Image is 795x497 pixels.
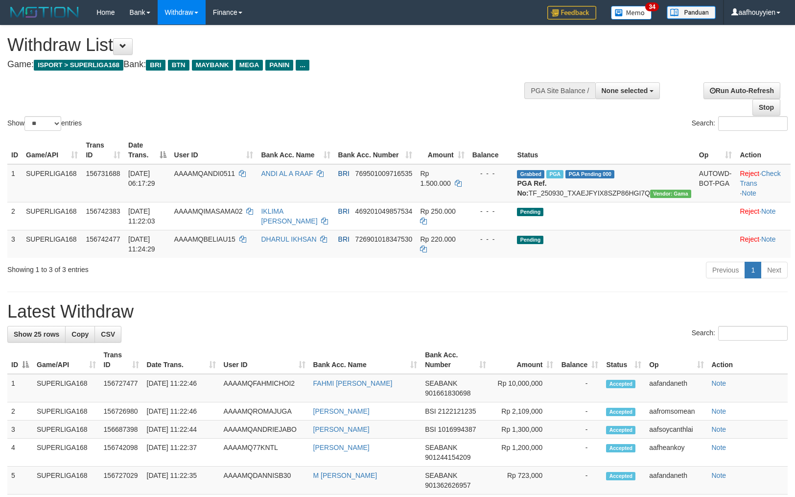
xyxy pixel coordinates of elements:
span: Copy 901244154209 to clipboard [425,453,470,461]
td: aafandaneth [645,374,707,402]
td: Rp 10,000,000 [490,374,557,402]
h1: Withdraw List [7,35,520,55]
span: BRI [338,235,350,243]
div: - - - [472,206,510,216]
span: BRI [146,60,165,71]
td: SUPERLIGA168 [22,202,82,230]
th: Action [708,346,788,374]
th: User ID: activate to sort column ascending [220,346,309,374]
a: Note [712,379,726,387]
a: Note [712,407,726,415]
a: DHARUL IKHSAN [261,235,316,243]
span: 34 [645,2,658,11]
span: Grabbed [517,170,544,178]
span: SEABANK [425,444,457,451]
th: Trans ID: activate to sort column ascending [82,136,124,164]
span: Rp 220.000 [420,235,455,243]
td: SUPERLIGA168 [22,230,82,258]
td: SUPERLIGA168 [33,421,100,439]
label: Show entries [7,116,82,131]
h4: Game: Bank: [7,60,520,70]
td: AAAAMQDANNISB30 [220,467,309,495]
td: SUPERLIGA168 [33,439,100,467]
span: None selected [602,87,648,95]
a: Reject [740,170,759,177]
div: PGA Site Balance / [524,82,595,99]
span: Copy 901661830698 to clipboard [425,389,470,397]
td: · [736,230,791,258]
td: AAAAMQROMAJUGA [220,402,309,421]
a: Reject [740,235,759,243]
span: MAYBANK [192,60,233,71]
th: Bank Acc. Name: activate to sort column ascending [257,136,334,164]
img: Feedback.jpg [547,6,596,20]
img: MOTION_logo.png [7,5,82,20]
input: Search: [718,326,788,341]
th: User ID: activate to sort column ascending [170,136,257,164]
td: SUPERLIGA168 [33,402,100,421]
td: [DATE] 11:22:46 [143,402,220,421]
span: Copy 1016994387 to clipboard [438,425,476,433]
span: Copy 726901018347530 to clipboard [355,235,413,243]
th: Date Trans.: activate to sort column ascending [143,346,220,374]
span: BRI [338,207,350,215]
td: AUTOWD-BOT-PGA [695,164,736,202]
th: Op: activate to sort column ascending [645,346,707,374]
a: Note [712,425,726,433]
a: Reject [740,207,759,215]
input: Search: [718,116,788,131]
td: - [557,439,602,467]
span: BSI [425,425,436,433]
span: Marked by aafromsomean [546,170,563,178]
td: Rp 1,300,000 [490,421,557,439]
img: panduan.png [667,6,716,19]
span: Accepted [606,444,635,452]
td: AAAAMQ77KNTL [220,439,309,467]
span: AAAAMQANDI0511 [174,170,235,177]
span: CSV [101,330,115,338]
a: Note [712,444,726,451]
td: SUPERLIGA168 [33,374,100,402]
a: [PERSON_NAME] [313,407,370,415]
span: BSI [425,407,436,415]
a: [PERSON_NAME] [313,425,370,433]
td: [DATE] 11:22:44 [143,421,220,439]
b: PGA Ref. No: [517,179,546,197]
td: 156726980 [100,402,143,421]
td: 2 [7,202,22,230]
span: PGA Pending [565,170,614,178]
th: Amount: activate to sort column ascending [416,136,468,164]
th: Op: activate to sort column ascending [695,136,736,164]
span: [DATE] 11:22:03 [128,207,155,225]
select: Showentries [24,116,61,131]
a: IKLIMA [PERSON_NAME] [261,207,317,225]
td: 156687398 [100,421,143,439]
span: AAAAMQIMASAMA02 [174,207,243,215]
td: [DATE] 11:22:46 [143,374,220,402]
span: Copy 901362626957 to clipboard [425,481,470,489]
span: Accepted [606,426,635,434]
th: ID: activate to sort column descending [7,346,33,374]
a: Stop [752,99,780,116]
span: Rp 250.000 [420,207,455,215]
td: - [557,467,602,495]
button: None selected [595,82,660,99]
td: aafromsomean [645,402,707,421]
span: Accepted [606,472,635,480]
td: · · [736,164,791,202]
a: CSV [94,326,121,343]
td: Rp 2,109,000 [490,402,557,421]
td: TF_250930_TXAEJFYIX8SZP86HGI7Q [513,164,695,202]
td: SUPERLIGA168 [33,467,100,495]
td: 1 [7,374,33,402]
span: [DATE] 11:24:29 [128,235,155,253]
a: Note [712,472,726,479]
span: Pending [517,208,543,216]
span: ISPORT > SUPERLIGA168 [34,60,123,71]
th: Date Trans.: activate to sort column descending [124,136,170,164]
span: Accepted [606,380,635,388]
span: Copy 2122121235 to clipboard [438,407,476,415]
td: 4 [7,439,33,467]
a: Run Auto-Refresh [703,82,780,99]
th: Trans ID: activate to sort column ascending [100,346,143,374]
